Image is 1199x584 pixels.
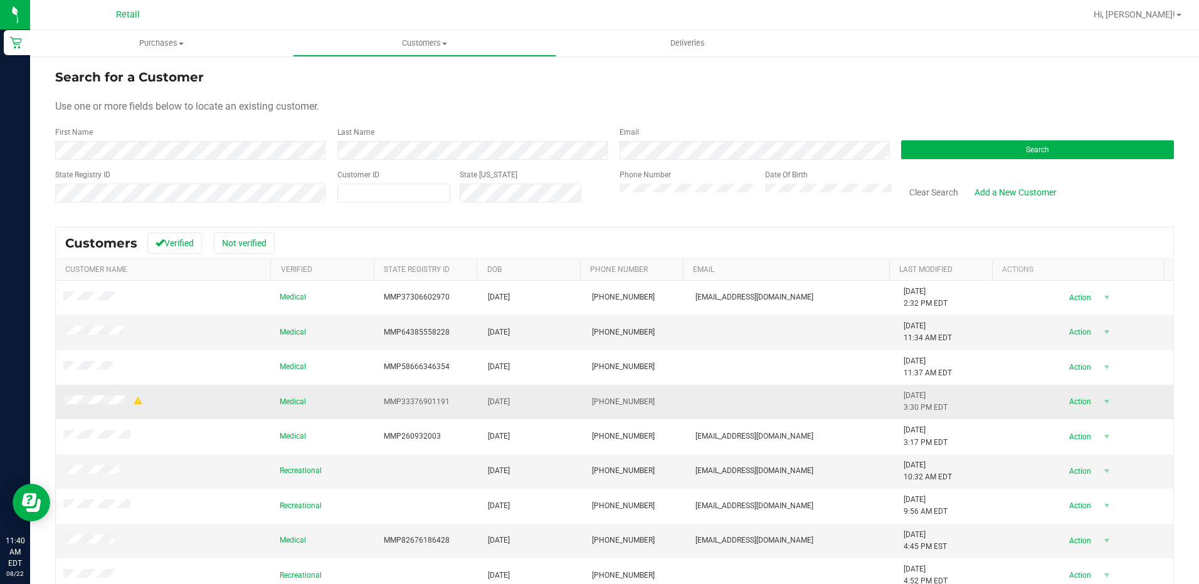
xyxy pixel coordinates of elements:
[280,500,322,512] span: Recreational
[590,265,648,274] a: Phone Number
[592,430,655,442] span: [PHONE_NUMBER]
[1059,289,1099,306] span: Action
[592,465,655,477] span: [PHONE_NUMBER]
[488,326,510,338] span: [DATE]
[904,390,948,414] span: [DATE] 3:30 PM EDT
[620,169,671,180] label: Phone Number
[695,430,813,442] span: [EMAIL_ADDRESS][DOMAIN_NAME]
[280,326,306,338] span: Medical
[487,265,502,274] a: DOB
[556,30,819,56] a: Deliveries
[384,326,450,338] span: MMP64385558228
[280,361,306,373] span: Medical
[1026,145,1049,154] span: Search
[6,535,24,569] p: 11:40 AM EDT
[901,140,1174,159] button: Search
[488,500,510,512] span: [DATE]
[592,500,655,512] span: [PHONE_NUMBER]
[1099,358,1115,376] span: select
[592,291,655,303] span: [PHONE_NUMBER]
[904,424,948,448] span: [DATE] 3:17 PM EDT
[214,232,275,254] button: Not verified
[695,500,813,512] span: [EMAIL_ADDRESS][DOMAIN_NAME]
[1099,462,1115,480] span: select
[65,265,127,274] a: Customer Name
[55,70,204,85] span: Search for a Customer
[488,465,510,477] span: [DATE]
[13,484,50,521] iframe: Resource center
[488,570,510,581] span: [DATE]
[488,291,510,303] span: [DATE]
[488,534,510,546] span: [DATE]
[384,396,450,408] span: MMP33376901191
[1059,566,1099,584] span: Action
[293,38,555,49] span: Customers
[1099,393,1115,410] span: select
[904,494,948,518] span: [DATE] 9:56 AM EDT
[384,265,450,274] a: State Registry Id
[695,534,813,546] span: [EMAIL_ADDRESS][DOMAIN_NAME]
[337,169,379,180] label: Customer ID
[765,169,808,180] label: Date Of Birth
[55,100,319,112] span: Use one or more fields below to locate an existing customer.
[460,169,517,180] label: State [US_STATE]
[280,570,322,581] span: Recreational
[966,182,1065,203] a: Add a New Customer
[488,361,510,373] span: [DATE]
[1094,9,1175,19] span: Hi, [PERSON_NAME]!
[901,182,966,203] button: Clear Search
[281,265,312,274] a: Verified
[1059,358,1099,376] span: Action
[488,430,510,442] span: [DATE]
[693,265,714,274] a: Email
[30,30,293,56] a: Purchases
[384,361,450,373] span: MMP58666346354
[384,430,441,442] span: MMP260932003
[65,236,137,251] span: Customers
[132,395,144,407] div: Warning - Level 1
[1099,497,1115,514] span: select
[695,465,813,477] span: [EMAIL_ADDRESS][DOMAIN_NAME]
[592,326,655,338] span: [PHONE_NUMBER]
[1099,289,1115,306] span: select
[1099,532,1115,550] span: select
[904,529,947,553] span: [DATE] 4:45 PM EST
[55,127,93,138] label: First Name
[280,291,306,303] span: Medical
[9,36,22,49] inline-svg: Retail
[904,286,948,310] span: [DATE] 2:32 PM EDT
[337,127,374,138] label: Last Name
[1099,566,1115,584] span: select
[695,291,813,303] span: [EMAIL_ADDRESS][DOMAIN_NAME]
[116,9,140,20] span: Retail
[899,265,953,274] a: Last Modified
[1059,323,1099,341] span: Action
[653,38,722,49] span: Deliveries
[1059,497,1099,514] span: Action
[293,30,556,56] a: Customers
[592,361,655,373] span: [PHONE_NUMBER]
[147,232,202,254] button: Verified
[280,465,322,477] span: Recreational
[280,396,306,408] span: Medical
[30,38,293,49] span: Purchases
[488,396,510,408] span: [DATE]
[1059,428,1099,446] span: Action
[592,534,655,546] span: [PHONE_NUMBER]
[1059,462,1099,480] span: Action
[1059,393,1099,410] span: Action
[620,127,639,138] label: Email
[904,355,952,379] span: [DATE] 11:37 AM EDT
[384,534,450,546] span: MMP82676186428
[592,396,655,408] span: [PHONE_NUMBER]
[1002,265,1159,274] div: Actions
[6,569,24,578] p: 08/22
[384,291,450,303] span: MMP37306602970
[280,534,306,546] span: Medical
[1099,323,1115,341] span: select
[55,169,110,180] label: State Registry ID
[1059,532,1099,550] span: Action
[904,320,952,344] span: [DATE] 11:34 AM EDT
[280,430,306,442] span: Medical
[904,459,952,483] span: [DATE] 10:32 AM EDT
